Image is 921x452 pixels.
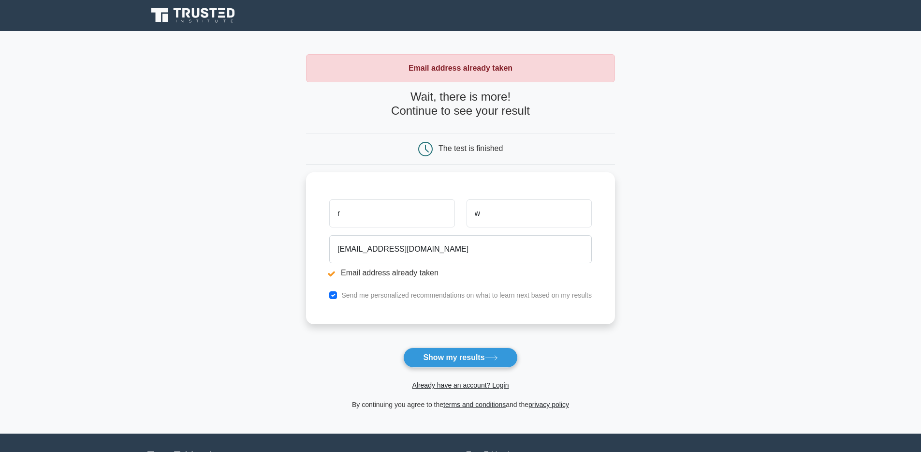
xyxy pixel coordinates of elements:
[329,199,454,227] input: First name
[329,267,592,279] li: Email address already taken
[412,381,509,389] a: Already have an account? Login
[306,90,615,118] h4: Wait, there is more! Continue to see your result
[403,347,517,368] button: Show my results
[439,144,503,152] div: The test is finished
[329,235,592,263] input: Email
[341,291,592,299] label: Send me personalized recommendations on what to learn next based on my results
[467,199,592,227] input: Last name
[443,401,506,408] a: terms and conditions
[409,64,512,72] strong: Email address already taken
[528,401,569,408] a: privacy policy
[300,399,621,410] div: By continuing you agree to the and the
